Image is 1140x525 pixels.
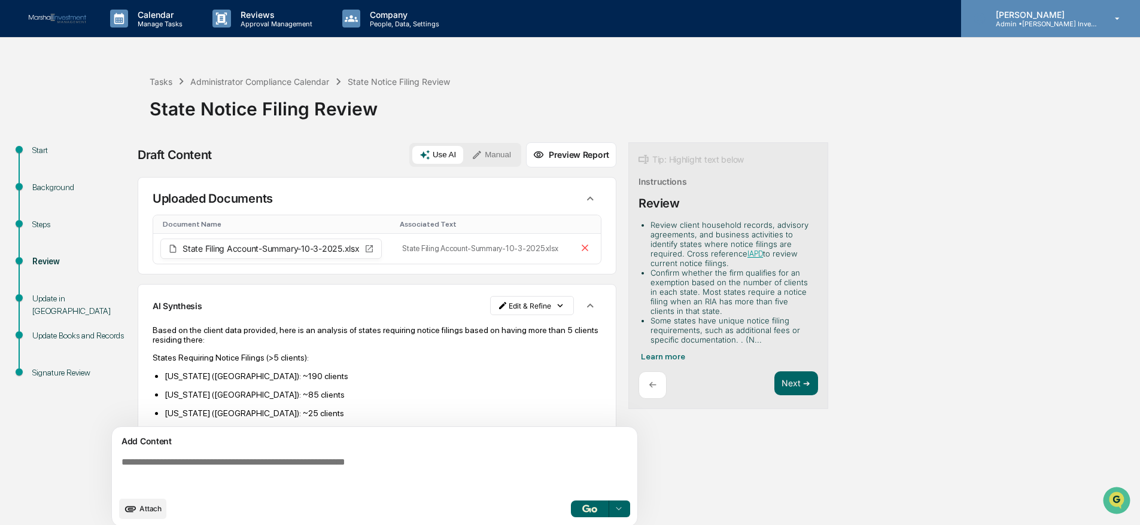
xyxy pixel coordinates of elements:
[360,20,445,28] p: People, Data, Settings
[32,329,130,342] div: Update Books and Records
[150,77,172,87] div: Tasks
[32,367,130,379] div: Signature Review
[577,240,593,258] button: Remove file
[29,14,86,24] img: logo
[163,220,390,228] div: Toggle SortBy
[12,152,22,161] div: 🖐️
[986,20,1098,28] p: Admin • [PERSON_NAME] Investment Management
[32,292,130,318] div: Update in [GEOGRAPHIC_DATA]
[183,245,360,253] span: State Filing Account-Summary-10-3-2025.xlsx
[348,77,450,87] div: State Notice Filing Review
[150,88,1134,120] div: State Notice Filing Review
[119,434,630,448] div: Add Content
[32,218,130,231] div: Steps
[464,146,518,164] button: Manual
[165,390,601,399] p: [US_STATE] ([GEOGRAPHIC_DATA]): ~85 clients
[7,169,80,190] a: 🔎Data Lookup
[32,255,130,268] div: Review
[165,408,601,418] p: [US_STATE] ([GEOGRAPHIC_DATA]): ~25 clients
[395,234,570,264] td: State Filing Account-Summary-10-3-2025.xlsx
[526,142,616,167] button: Preview Report
[231,20,318,28] p: Approval Management
[139,504,162,513] span: Attach
[153,325,601,344] p: Based on the client data provided, here is an analysis of states requiring notice filings based o...
[24,173,75,185] span: Data Lookup
[82,146,153,167] a: 🗄️Attestations
[12,25,218,44] p: How can we help?
[986,10,1098,20] p: [PERSON_NAME]
[412,146,463,164] button: Use AI
[774,371,818,396] button: Next ➔
[128,20,189,28] p: Manage Tasks
[138,148,212,162] div: Draft Content
[650,316,813,344] li: Some states have unique notice filing requirements, such as additional fees or specific documenta...
[87,152,96,161] div: 🗄️
[153,191,273,206] p: Uploaded Documents
[7,146,82,167] a: 🖐️Preclearance
[32,181,130,194] div: Background
[128,10,189,20] p: Calendar
[747,249,763,258] a: IAPD
[203,95,218,109] button: Start new chat
[639,176,687,187] div: Instructions
[400,220,565,228] div: Toggle SortBy
[165,371,601,381] p: [US_STATE] ([GEOGRAPHIC_DATA]): ~190 clients
[582,505,597,512] img: Go
[650,268,813,316] li: Confirm whether the firm qualifies for an exemption based on the number of clients in each state....
[119,203,145,212] span: Pylon
[12,91,34,113] img: 1746055101610-c473b297-6a78-478c-a979-82029cc54cd1
[231,10,318,20] p: Reviews
[639,196,680,210] div: Review
[24,151,77,163] span: Preclearance
[153,353,601,362] p: States Requiring Notice Filings (>5 clients):
[639,152,744,167] div: Tip: Highlight text below
[571,500,609,517] button: Go
[99,151,148,163] span: Attestations
[84,202,145,212] a: Powered byPylon
[649,379,656,390] p: ←
[650,220,813,268] li: Review client household records, advisory agreements, and business activities to identify states ...
[41,103,151,113] div: We're available if you need us!
[119,499,166,519] button: upload document
[360,10,445,20] p: Company
[490,296,574,315] button: Edit & Refine
[41,91,196,103] div: Start new chat
[1102,486,1134,518] iframe: Open customer support
[190,77,329,87] div: Administrator Compliance Calendar
[12,175,22,184] div: 🔎
[153,301,202,311] p: AI Synthesis
[641,352,685,361] span: Learn more
[32,144,130,157] div: Start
